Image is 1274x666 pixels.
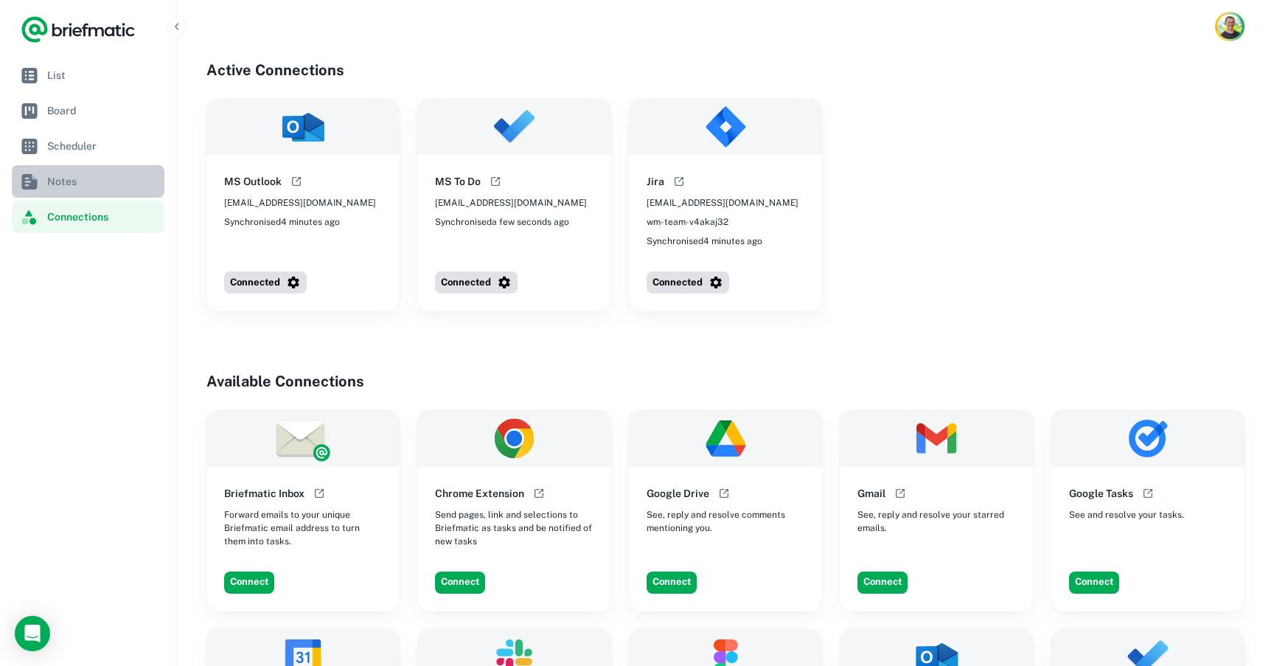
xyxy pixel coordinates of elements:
[435,572,485,594] button: Connect
[629,410,822,466] img: Google Drive
[435,173,481,190] h6: MS To Do
[1217,14,1242,39] img: T.C. Sprencel
[206,99,400,155] img: MS Outlook
[12,201,164,233] a: Connections
[647,508,804,535] span: See, reply and resolve comments mentioning you.
[670,173,688,190] button: Open help documentation
[647,572,697,594] button: Connect
[224,173,282,190] h6: MS Outlook
[857,572,908,594] button: Connect
[891,485,909,502] button: Open help documentation
[647,196,798,209] span: [EMAIL_ADDRESS][DOMAIN_NAME]
[435,485,524,502] h6: Chrome Extension
[629,99,822,155] img: Jira
[1215,12,1245,41] button: Account button
[12,130,164,162] a: Scheduler
[840,410,1033,466] img: Gmail
[417,99,610,155] img: MS To Do
[47,103,159,119] span: Board
[12,165,164,198] a: Notes
[206,410,400,466] img: Briefmatic Inbox
[435,508,593,548] span: Send pages, link and selections to Briefmatic as tasks and be notified of new tasks
[417,410,610,466] img: Chrome Extension
[47,209,159,225] span: Connections
[647,485,709,502] h6: Google Drive
[224,196,376,209] span: [EMAIL_ADDRESS][DOMAIN_NAME]
[224,271,307,294] button: Connected
[487,173,504,190] button: Open help documentation
[224,215,340,229] span: Synchronised 4 minutes ago
[1139,485,1157,502] button: Open help documentation
[530,485,548,502] button: Open help documentation
[715,485,733,502] button: Open help documentation
[647,173,664,190] h6: Jira
[647,215,728,229] span: wm-team-v4akaj32
[435,196,587,209] span: [EMAIL_ADDRESS][DOMAIN_NAME]
[857,508,1015,535] span: See, reply and resolve your starred emails.
[288,173,305,190] button: Open help documentation
[47,67,159,83] span: List
[224,572,274,594] button: Connect
[310,485,328,502] button: Open help documentation
[435,215,569,229] span: Synchronised a few seconds ago
[47,138,159,154] span: Scheduler
[12,94,164,127] a: Board
[647,235,762,248] span: Synchronised 4 minutes ago
[12,59,164,91] a: List
[206,370,1245,392] h4: Available Connections
[224,508,382,548] span: Forward emails to your unique Briefmatic email address to turn them into tasks.
[15,616,50,651] div: Open Intercom Messenger
[224,485,304,502] h6: Briefmatic Inbox
[206,59,1245,81] h4: Active Connections
[857,485,885,502] h6: Gmail
[1051,410,1245,466] img: Google Tasks
[47,173,159,190] span: Notes
[21,15,136,44] a: Logo
[435,271,518,294] button: Connected
[647,271,729,294] button: Connected
[1069,508,1184,521] span: See and resolve your tasks.
[1069,572,1119,594] button: Connect
[1069,485,1133,502] h6: Google Tasks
